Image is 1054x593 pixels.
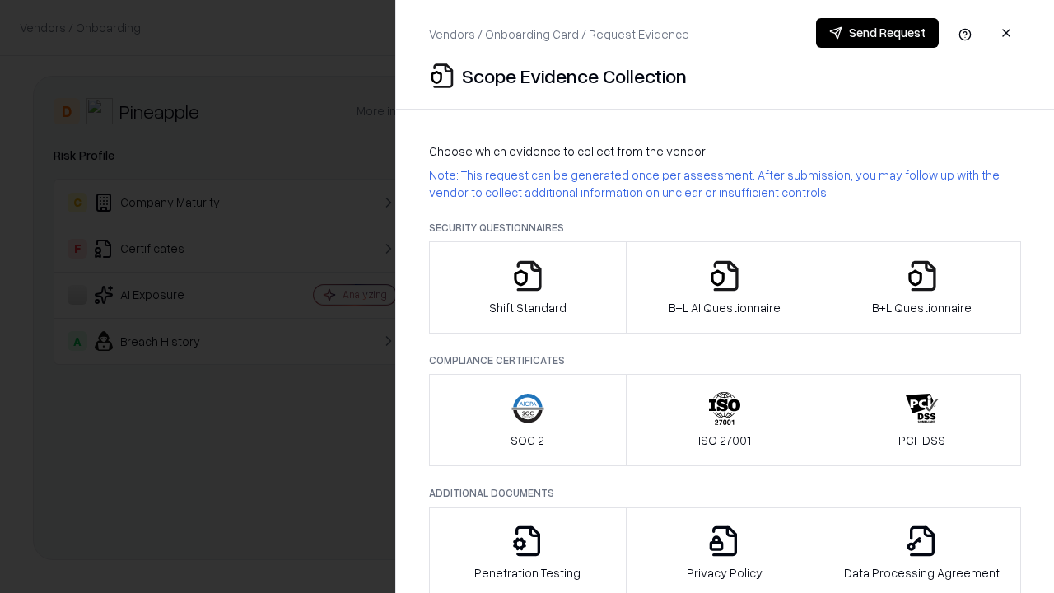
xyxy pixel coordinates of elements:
p: Shift Standard [489,299,567,316]
p: Security Questionnaires [429,221,1021,235]
p: Choose which evidence to collect from the vendor: [429,142,1021,160]
p: Data Processing Agreement [844,564,1000,581]
p: Note: This request can be generated once per assessment. After submission, you may follow up with... [429,166,1021,201]
p: Privacy Policy [687,564,763,581]
button: PCI-DSS [823,374,1021,466]
p: PCI-DSS [898,432,945,449]
button: B+L Questionnaire [823,241,1021,334]
p: Compliance Certificates [429,353,1021,367]
button: Send Request [816,18,939,48]
p: ISO 27001 [698,432,751,449]
p: B+L Questionnaire [872,299,972,316]
p: Scope Evidence Collection [462,63,687,89]
button: Shift Standard [429,241,627,334]
p: Penetration Testing [474,564,581,581]
p: SOC 2 [511,432,544,449]
button: ISO 27001 [626,374,824,466]
button: B+L AI Questionnaire [626,241,824,334]
p: Vendors / Onboarding Card / Request Evidence [429,26,689,43]
p: Additional Documents [429,486,1021,500]
p: B+L AI Questionnaire [669,299,781,316]
button: SOC 2 [429,374,627,466]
